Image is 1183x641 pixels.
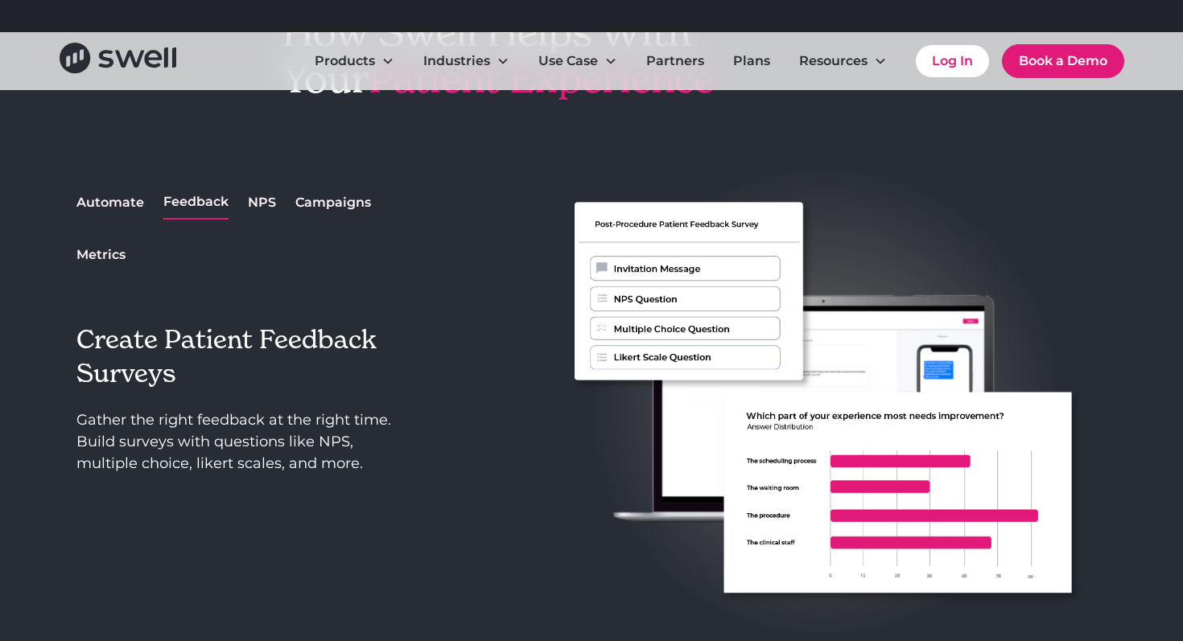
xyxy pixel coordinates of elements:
h2: How Swell Helps With Your [282,10,901,102]
p: Gather the right feedback at the right time. Build surveys with questions like NPS, multiple choi... [76,409,408,475]
div: Feedback [163,192,229,212]
div: Metrics [76,245,126,265]
div: Automate [76,193,144,212]
div: NPS [248,193,276,212]
div: Industries [410,45,522,77]
a: Plans [720,45,783,77]
a: Partners [633,45,717,77]
div: Campaigns [295,193,371,212]
div: Resources [799,51,868,71]
a: home [60,43,176,79]
div: Industries [423,51,490,71]
div: Use Case [538,51,598,71]
div: Products [315,51,375,71]
a: Log In [916,45,989,77]
div: Resources [786,45,900,77]
div: Use Case [526,45,630,77]
a: Book a Demo [1002,44,1124,78]
div: Products [302,45,407,77]
h3: Create Patient Feedback Surveys [76,323,408,390]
